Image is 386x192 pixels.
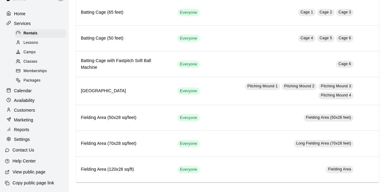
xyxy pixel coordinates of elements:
[23,49,36,55] span: Camps
[178,61,200,67] span: Everyone
[5,96,64,105] a: Availability
[178,114,200,121] div: This service is visible to all of your customers
[338,62,351,66] span: Cage 6
[13,169,45,175] p: View public page
[81,114,168,121] h6: Fielding Area (50x28 sq/feet)
[15,67,66,75] div: Memberships
[81,35,168,42] h6: Batting Cage (50 feet)
[15,57,69,67] a: Classes
[5,125,64,134] a: Reports
[15,38,69,47] a: Lessons
[178,10,200,16] span: Everyone
[23,40,38,46] span: Lessons
[13,147,34,153] p: Contact Us
[15,76,69,86] a: Packages
[178,9,200,16] div: This service is visible to all of your customers
[14,97,35,103] p: Availability
[5,135,64,144] a: Settings
[23,30,38,37] span: Rentals
[15,67,69,76] a: Memberships
[15,76,66,85] div: Packages
[5,106,64,115] a: Customers
[14,88,32,94] p: Calendar
[321,84,351,88] span: Pitching Mound 3
[178,167,200,173] span: Everyone
[319,10,332,14] span: Cage 2
[15,39,66,47] div: Lessons
[321,93,351,97] span: Pitching Mound 4
[81,88,168,94] h6: [GEOGRAPHIC_DATA]
[5,115,64,124] a: Marketing
[178,115,200,121] span: Everyone
[338,36,351,40] span: Cage 6
[178,140,200,147] div: This service is visible to all of your customers
[284,84,314,88] span: Pitching Mound 2
[81,166,168,173] h6: Fielding Area (120x28 sq/ft)
[178,88,200,94] span: Everyone
[13,180,54,186] p: Copy public page link
[296,141,351,145] span: Long Fielding Area (70x28 feet)
[247,84,278,88] span: Pitching Mound 1
[14,127,29,133] p: Reports
[81,58,168,71] h6: Batting Cage with Fastpitch Soft Ball Machine
[5,19,64,28] a: Services
[15,58,66,66] div: Classes
[178,36,200,41] span: Everyone
[23,78,41,84] span: Packages
[15,29,66,38] div: Rentals
[301,36,313,40] span: Cage 4
[178,35,200,42] div: This service is visible to all of your customers
[14,117,33,123] p: Marketing
[15,48,69,57] a: Camps
[178,61,200,68] div: This service is visible to all of your customers
[14,136,30,142] p: Settings
[14,20,31,26] p: Services
[23,68,47,74] span: Memberships
[319,36,332,40] span: Cage 5
[338,10,351,14] span: Cage 3
[178,87,200,95] div: This service is visible to all of your customers
[5,9,64,18] a: Home
[328,167,351,171] span: Fielding Area
[14,11,26,17] p: Home
[5,86,64,95] a: Calendar
[13,158,36,164] p: Help Center
[81,140,168,147] h6: Fielding Area (70x28 sq/feet)
[301,10,313,14] span: Cage 1
[81,9,168,16] h6: Batting Cage (65 feet)
[15,48,66,57] div: Camps
[306,115,351,120] span: Fielding Area (50x28 feet)
[178,141,200,147] span: Everyone
[23,59,37,65] span: Classes
[14,107,35,113] p: Customers
[178,166,200,173] div: This service is visible to all of your customers
[15,29,69,38] a: Rentals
